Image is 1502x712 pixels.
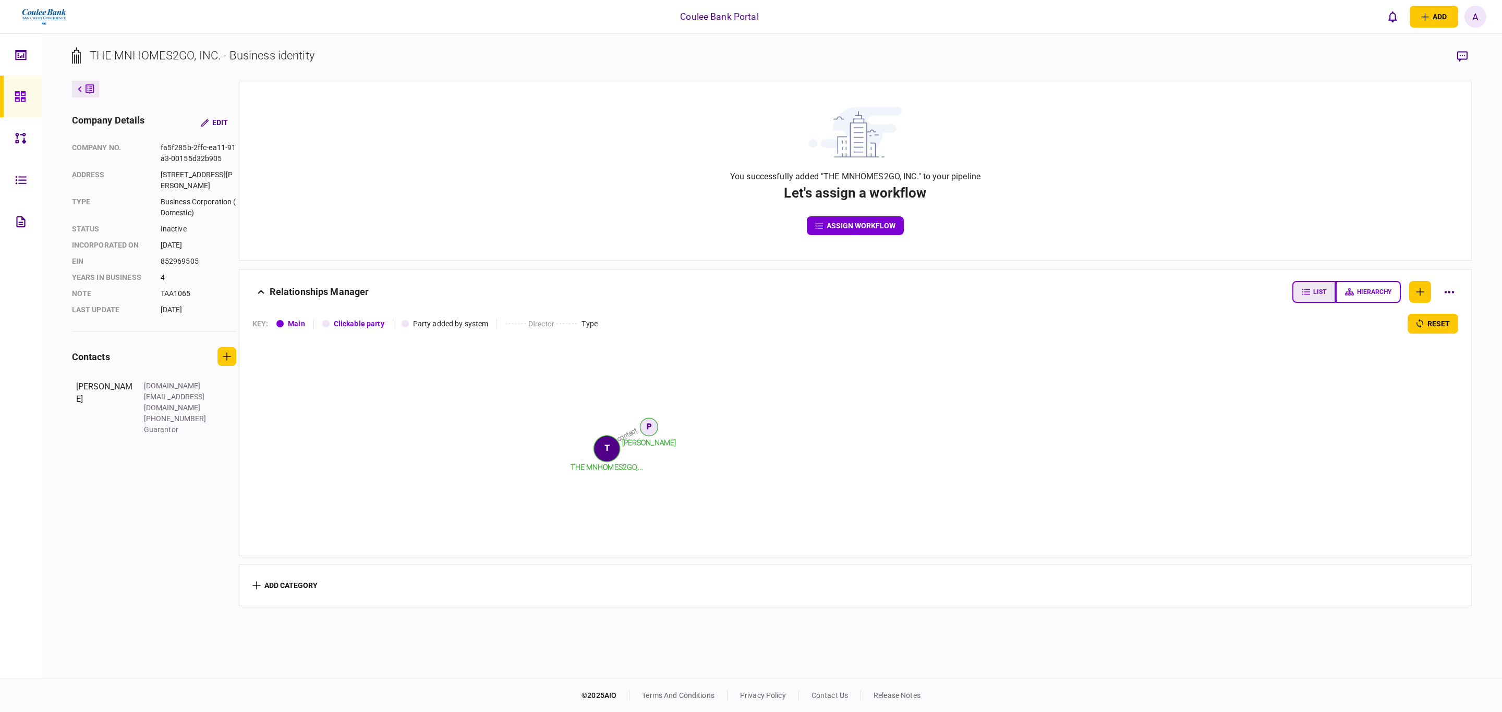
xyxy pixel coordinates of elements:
div: TAA1065 [161,288,236,299]
div: Relationships Manager [270,281,369,303]
div: 852969505 [161,256,236,267]
div: You successfully added "THE MNHOMES2GO, INC." to your pipeline [730,170,980,183]
div: incorporated on [72,240,150,251]
div: company no. [72,142,150,164]
div: fa5f285b-2ffc-ea11-91a3-00155d32b905 [161,142,236,164]
div: [PERSON_NAME] [76,380,134,435]
div: KEY : [252,318,269,329]
div: Type [582,318,598,329]
text: P [646,422,651,431]
button: add category [252,581,318,590]
a: terms and conditions [642,691,714,699]
div: Guarantor [144,424,212,435]
text: T [604,444,609,452]
div: Inactive [161,224,236,235]
div: [DATE] [161,304,236,315]
button: Edit [192,113,236,132]
div: THE MNHOMES2GO, INC. - Business identity [90,47,314,64]
a: release notes [874,691,920,699]
button: open notifications list [1382,6,1403,28]
div: years in business [72,272,150,283]
button: A [1464,6,1486,28]
tspan: [PERSON_NAME] [622,438,676,447]
div: Let's assign a workflow [784,183,926,203]
div: Main [288,318,305,329]
div: [DATE] [161,240,236,251]
div: Clickable party [334,318,384,329]
div: EIN [72,256,150,267]
img: client company logo [21,4,67,30]
div: [DOMAIN_NAME][EMAIL_ADDRESS][DOMAIN_NAME] [144,380,212,413]
img: building with clouds [808,107,902,157]
div: status [72,224,150,235]
text: contact [615,426,638,443]
button: hierarchy [1336,281,1401,303]
tspan: THE MNHOMES2GO,... [571,463,643,471]
a: contact us [811,691,848,699]
span: list [1313,288,1326,296]
button: assign workflow [807,216,904,235]
div: note [72,288,150,299]
div: [STREET_ADDRESS][PERSON_NAME] [161,169,236,191]
div: company details [72,113,145,132]
div: contacts [72,350,110,364]
div: Party added by system [413,318,489,329]
a: privacy policy [740,691,786,699]
div: Coulee Bank Portal [680,10,758,23]
div: 4 [161,272,236,283]
div: address [72,169,150,191]
button: open adding identity options [1410,6,1458,28]
button: list [1292,281,1336,303]
div: Type [72,197,150,218]
div: last update [72,304,150,315]
div: [PHONE_NUMBER] [144,413,212,424]
div: © 2025 AIO [582,690,629,701]
span: hierarchy [1357,288,1391,296]
button: reset [1408,314,1458,334]
div: Business Corporation (Domestic) [161,197,236,218]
